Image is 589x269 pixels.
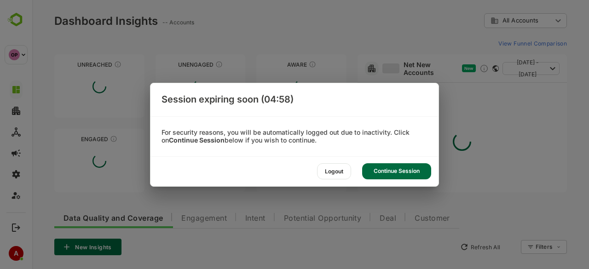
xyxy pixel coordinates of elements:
font: Continue Session [169,136,225,144]
button: View Funnel Comparison [462,36,535,51]
font: Logout [325,168,343,175]
font: Session expiring soon (04:58) [162,94,294,105]
font: Filters [503,243,520,250]
span: Customer [382,215,418,222]
span: Engagement [149,215,195,222]
span: [DATE] - [DATE] [478,57,514,80]
font: Engaged [49,136,76,143]
span: Intent [213,215,233,222]
font: Unreached [45,61,80,68]
div: This card does not support filter and segments [460,65,467,72]
div: Discover new ICP-fit accounts showing engagement — via intent surges, anonymous website visits, L... [447,64,456,73]
div: These accounts have just entered the buying cycle and need further nurturing [277,61,284,68]
span: All Accounts [470,17,506,24]
div: These accounts have open opportunities which might be at any of the Sales Stages [298,135,305,143]
font: Continue Session [374,167,420,174]
button: Refresh All [424,240,472,254]
span: Deal [347,215,364,222]
font: For security reasons, you will be automatically logged out due to inactivity. Click on [162,128,410,144]
font: Active Opportunity [234,136,296,143]
font: Aware [255,61,275,68]
div: All Accounts [452,12,535,30]
font: Dashboard Insights [22,14,126,28]
font: below if you wish to continue. [225,136,317,144]
span: New [432,66,441,71]
font: -- Accounts [130,19,162,26]
button: New Insights [22,239,89,255]
span: Potential Opportunity [252,215,329,222]
font: New Insights [43,244,79,251]
a: Net New Accounts [350,61,427,76]
font: View Funnel Comparison [466,40,535,47]
div: Filters [502,239,535,255]
button: [DATE] - [DATE] [470,62,527,75]
div: These accounts have not shown enough engagement and need nurturing [183,61,191,68]
font: Potential Opportunity [127,136,200,143]
font: Refresh All [439,244,468,251]
div: These accounts have not been engaged with for a defined time period [82,61,89,68]
div: These accounts are MQAs and can be passed on to Inside Sales [202,135,209,143]
div: These accounts are warm, further nurturing would qualify them to MQAs [78,135,85,143]
div: All Accounts [458,17,520,25]
span: Data Quality and Coverage [31,215,131,222]
font: Unengaged [146,61,181,68]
